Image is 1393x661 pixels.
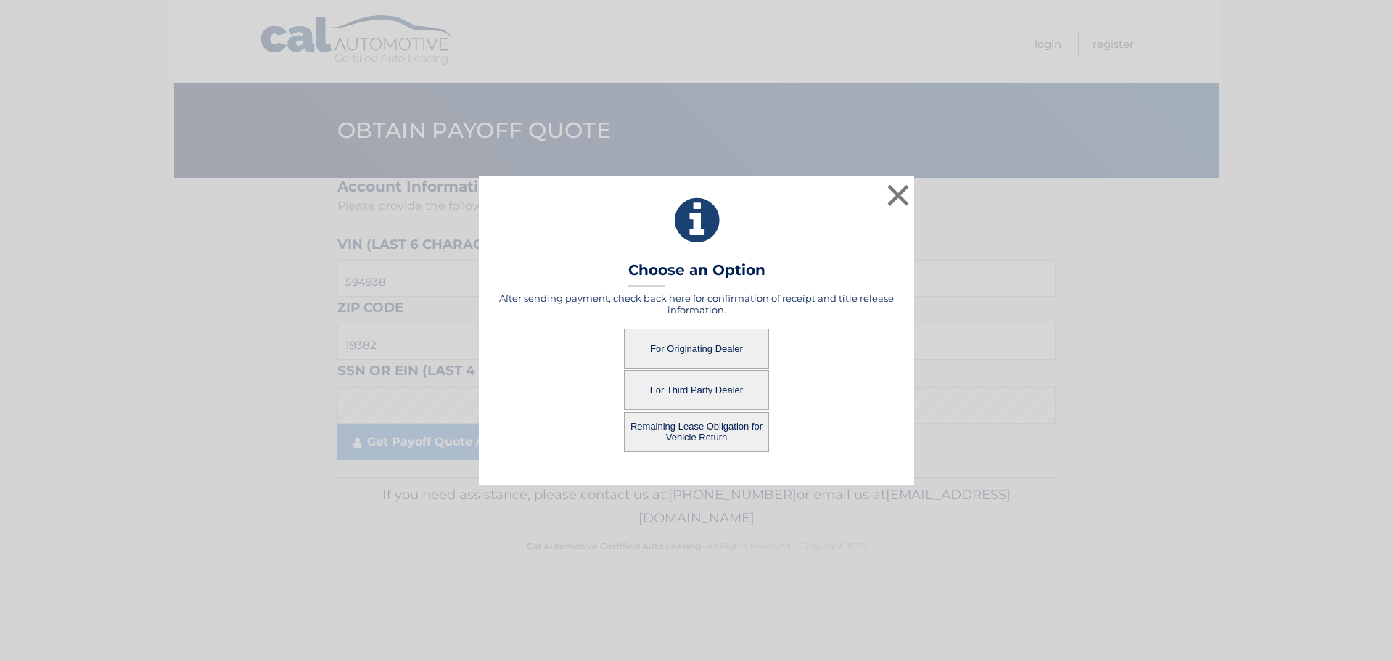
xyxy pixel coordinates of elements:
button: For Originating Dealer [624,329,769,369]
button: For Third Party Dealer [624,370,769,410]
button: Remaining Lease Obligation for Vehicle Return [624,412,769,452]
h5: After sending payment, check back here for confirmation of receipt and title release information. [497,292,896,316]
button: × [884,181,913,210]
h3: Choose an Option [628,261,765,287]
